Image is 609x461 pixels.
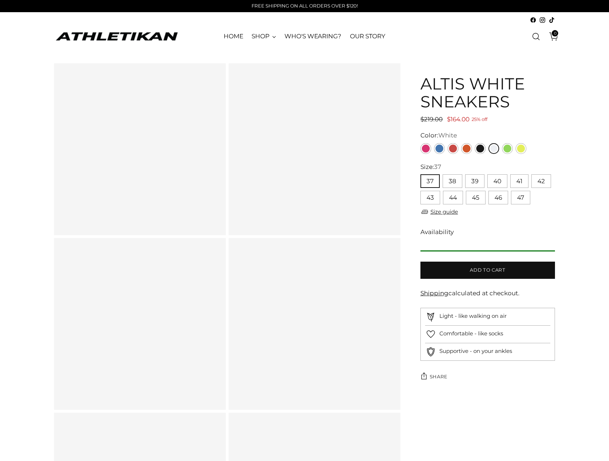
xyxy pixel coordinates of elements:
[448,143,458,154] a: Red
[420,116,443,123] span: $219.00
[510,174,528,188] button: 41
[420,207,458,216] a: Size guide
[229,238,400,410] a: angled photo of high quality white trainers
[420,162,441,172] label: Size:
[439,312,507,320] p: Light - like walking on air
[552,30,558,37] span: 0
[443,191,463,204] button: 44
[420,191,440,204] button: 43
[420,143,431,154] a: Pink
[544,29,558,44] a: Open cart modal
[420,174,440,188] button: 37
[434,163,441,170] span: 37
[516,143,526,154] a: Yellow
[511,191,530,204] button: 47
[420,131,457,140] label: Color:
[420,75,555,110] h1: ALTIS White Sneakers
[488,191,508,204] button: 46
[284,29,341,44] a: WHO'S WEARING?
[531,174,551,188] button: 42
[54,238,226,410] a: off white sneakers against fence
[350,29,385,44] a: OUR STORY
[447,116,469,123] span: $164.00
[54,31,179,42] a: ATHLETIKAN
[529,29,543,44] a: Open search modal
[466,191,486,204] button: 45
[443,174,462,188] button: 38
[420,228,454,237] span: Availability
[252,3,358,10] p: FREE SHIPPING ON ALL ORDERS OVER $120!
[439,347,512,355] p: Supportive - on your ankles
[420,369,448,384] button: Share
[502,143,513,154] a: Green
[461,143,472,154] a: Orange
[224,29,243,44] a: HOME
[438,132,457,139] span: White
[470,267,505,273] span: Add to cart
[472,115,487,124] span: 25% off
[487,174,507,188] button: 40
[475,143,486,154] a: Black
[465,174,484,188] button: 39
[488,143,499,154] a: White
[54,63,226,235] a: tattooed guy putting on his white casual sneakers
[229,63,400,235] a: All white sneakers clear product shot from side
[420,289,555,298] div: calculated at checkout.
[439,330,503,338] p: Comfortable - like socks
[420,290,448,297] a: Shipping
[252,29,276,44] a: SHOP
[434,143,445,154] a: Blue
[420,262,555,279] button: Add to cart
